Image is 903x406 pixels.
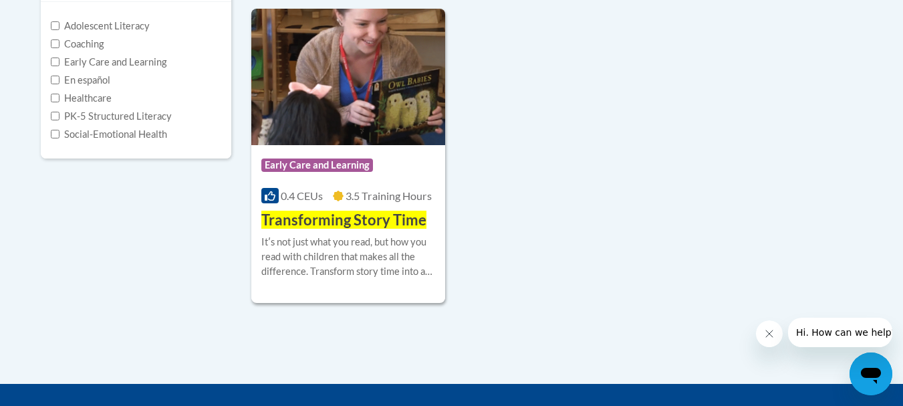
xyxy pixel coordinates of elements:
label: En español [51,73,110,88]
label: Early Care and Learning [51,55,166,70]
input: Checkbox for Options [51,130,59,138]
span: 3.5 Training Hours [346,189,432,202]
label: Healthcare [51,91,112,106]
label: Coaching [51,37,104,52]
input: Checkbox for Options [51,39,59,48]
input: Checkbox for Options [51,94,59,102]
iframe: Close message [756,320,783,347]
label: PK-5 Structured Literacy [51,109,172,124]
label: Adolescent Literacy [51,19,150,33]
span: 0.4 CEUs [281,189,323,202]
input: Checkbox for Options [51,76,59,84]
input: Checkbox for Options [51,21,59,30]
label: Social-Emotional Health [51,127,167,142]
iframe: Message from company [788,318,892,347]
div: Itʹs not just what you read, but how you read with children that makes all the difference. Transf... [261,235,436,279]
input: Checkbox for Options [51,112,59,120]
span: Transforming Story Time [261,211,426,229]
a: Course LogoEarly Care and Learning0.4 CEUs3.5 Training Hours Transforming Story TimeItʹs not just... [251,9,446,303]
iframe: Button to launch messaging window [850,352,892,395]
span: Early Care and Learning [261,159,373,172]
img: Course Logo [251,9,446,145]
input: Checkbox for Options [51,58,59,66]
span: Hi. How can we help? [8,9,108,20]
